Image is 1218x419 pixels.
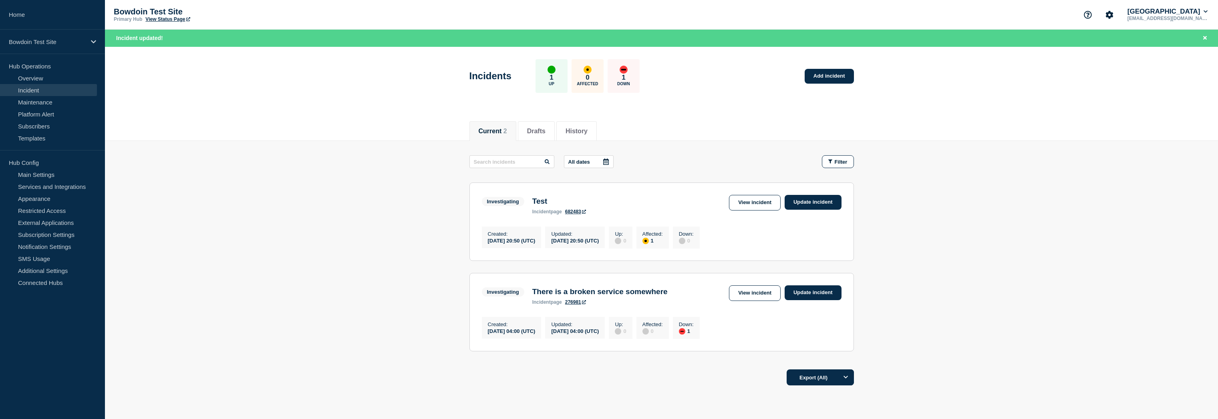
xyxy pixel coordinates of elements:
[729,195,781,211] a: View incident
[550,74,553,82] p: 1
[482,197,524,206] span: Investigating
[615,238,621,244] div: disabled
[488,231,536,237] p: Created :
[488,327,536,334] div: [DATE] 04:00 (UTC)
[785,195,842,210] a: Update incident
[532,299,551,305] span: incident
[584,66,592,74] div: affected
[568,159,590,165] p: All dates
[679,327,694,335] div: 1
[615,328,621,335] div: disabled
[145,16,190,22] a: View Status Page
[622,74,625,82] p: 1
[488,237,536,244] div: [DATE] 20:50 (UTC)
[488,321,536,327] p: Created :
[679,237,694,244] div: 0
[642,231,663,237] p: Affected :
[615,327,626,335] div: 0
[1101,6,1118,23] button: Account settings
[548,66,556,74] div: up
[551,321,599,327] p: Updated :
[642,238,649,244] div: affected
[679,321,694,327] p: Down :
[1126,16,1209,21] p: [EMAIL_ADDRESS][DOMAIN_NAME]
[586,74,589,82] p: 0
[9,38,86,45] p: Bowdoin Test Site
[729,285,781,301] a: View incident
[116,35,163,41] span: Incident updated!
[114,7,274,16] p: Bowdoin Test Site
[615,321,626,327] p: Up :
[564,155,614,168] button: All dates
[1079,6,1096,23] button: Support
[532,197,586,206] h3: Test
[549,82,554,86] p: Up
[551,237,599,244] div: [DATE] 20:50 (UTC)
[642,327,663,335] div: 0
[469,155,554,168] input: Search incidents
[838,369,854,385] button: Options
[785,285,842,300] a: Update incident
[566,128,588,135] button: History
[805,69,854,84] a: Add incident
[835,159,848,165] span: Filter
[642,328,649,335] div: disabled
[532,287,668,296] h3: There is a broken service somewhere
[551,231,599,237] p: Updated :
[679,231,694,237] p: Down :
[551,327,599,334] div: [DATE] 04:00 (UTC)
[532,209,551,215] span: incident
[479,128,507,135] button: Current 2
[469,70,511,82] h1: Incidents
[527,128,546,135] button: Drafts
[615,231,626,237] p: Up :
[787,369,854,385] button: Export (All)
[617,82,630,86] p: Down
[679,238,685,244] div: disabled
[565,209,586,215] a: 682483
[822,155,854,168] button: Filter
[503,128,507,134] span: 2
[642,321,663,327] p: Affected :
[482,287,524,297] span: Investigating
[565,299,586,305] a: 276981
[532,299,562,305] p: page
[642,237,663,244] div: 1
[620,66,628,74] div: down
[1126,8,1209,16] button: [GEOGRAPHIC_DATA]
[1200,34,1210,43] button: Close banner
[615,237,626,244] div: 0
[532,209,562,215] p: page
[114,16,142,22] p: Primary Hub
[577,82,598,86] p: Affected
[679,328,685,335] div: down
